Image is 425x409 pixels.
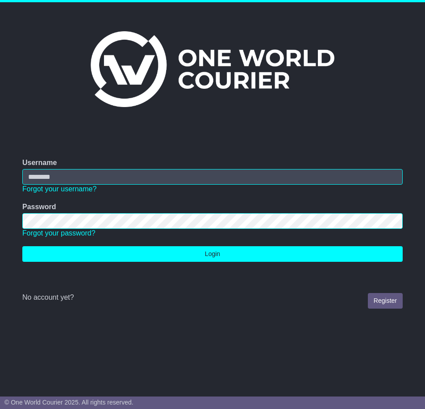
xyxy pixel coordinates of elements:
div: No account yet? [22,293,403,302]
span: © One World Courier 2025. All rights reserved. [4,399,133,406]
img: One World [91,31,334,107]
a: Register [368,293,403,309]
a: Forgot your password? [22,229,96,237]
a: Forgot your username? [22,185,96,193]
button: Login [22,246,403,262]
label: Username [22,158,57,167]
label: Password [22,202,56,211]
